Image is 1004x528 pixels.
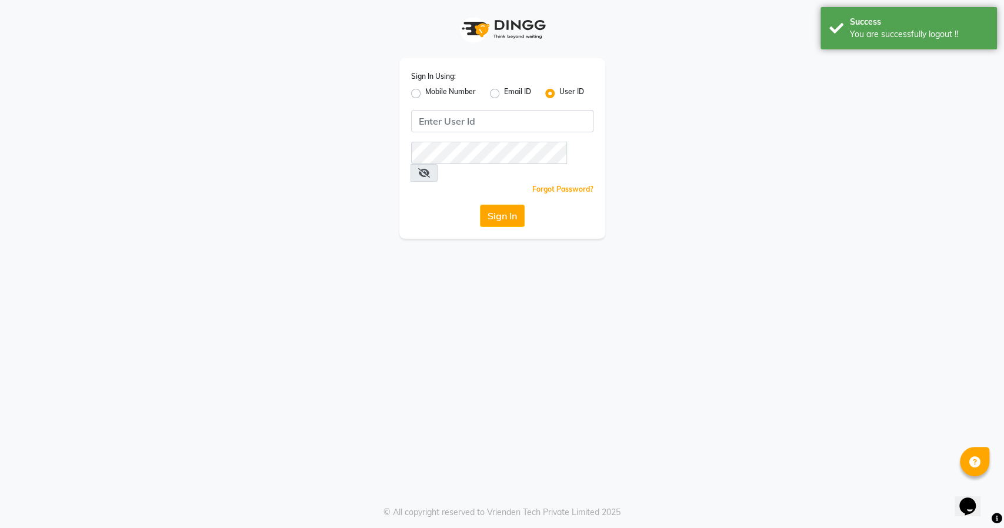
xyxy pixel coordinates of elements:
[504,86,531,101] label: Email ID
[411,110,593,132] input: Username
[850,28,988,41] div: You are successfully logout !!
[425,86,476,101] label: Mobile Number
[532,185,593,193] a: Forgot Password?
[411,142,567,164] input: Username
[455,12,549,46] img: logo1.svg
[955,481,992,516] iframe: chat widget
[850,16,988,28] div: Success
[480,205,525,227] button: Sign In
[411,71,456,82] label: Sign In Using:
[559,86,584,101] label: User ID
